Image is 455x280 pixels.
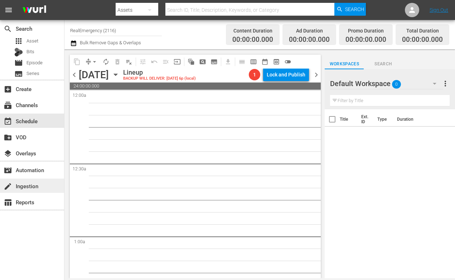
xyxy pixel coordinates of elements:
th: Ext. ID [357,109,373,129]
div: Bits [14,48,23,56]
span: menu [4,6,13,14]
span: Reports [4,198,12,207]
span: subtitles_outlined [210,58,218,65]
span: Customize Events [135,55,149,69]
th: Duration [393,109,436,129]
span: more_vert [441,79,450,88]
button: Search [334,3,366,16]
span: chevron_left [70,70,79,79]
span: Copy Lineup [71,56,83,67]
span: Overlays [4,149,12,158]
span: Create [4,85,12,94]
span: calendar_view_week_outlined [250,58,257,65]
span: Fill episodes with ad slates [160,56,171,67]
div: [DATE] [79,69,109,81]
span: Search [345,3,364,16]
div: Total Duration [402,26,443,36]
button: more_vert [441,75,450,92]
span: Create Series Block [208,56,220,67]
span: 1 [249,72,260,77]
span: Refresh All Search Blocks [183,55,197,69]
span: Episode [14,59,23,67]
span: date_range_outlined [261,58,268,65]
div: Default Workspace [330,74,443,94]
span: Workspaces [325,60,364,68]
span: VOD [4,133,12,142]
span: auto_awesome_motion_outlined [188,58,195,65]
span: Channels [4,101,12,110]
span: chevron_right [312,70,321,79]
span: arrow_drop_down [91,58,98,65]
span: 00:00:00.000 [402,36,443,44]
span: Day Calendar View [234,55,248,69]
span: 24 hours Lineup View is OFF [282,56,294,67]
div: BACKUP WILL DELIVER: [DATE] 6p (local) [123,76,196,81]
button: Lock and Publish [263,68,309,81]
span: Search [364,60,403,68]
span: playlist_remove_outlined [125,58,132,65]
div: Lock and Publish [267,68,305,81]
div: Content Duration [232,26,273,36]
span: Ingestion [4,182,12,191]
span: 00:00:00.000 [232,36,273,44]
span: 24:00:00.000 [70,82,321,90]
span: Download as CSV [220,55,234,69]
a: Sign Out [430,7,448,13]
span: Series [14,70,23,78]
th: Type [373,109,393,129]
span: pageview_outlined [199,58,206,65]
span: Update Metadata from Key Asset [171,56,183,67]
div: Lineup [123,69,196,76]
span: 00:00:00.000 [345,36,386,44]
span: Series [26,70,39,77]
span: 0 [392,77,401,92]
div: Promo Duration [345,26,386,36]
span: Select an event to delete [112,56,123,67]
span: Week Calendar View [248,56,259,67]
span: autorenew_outlined [102,58,110,65]
span: compress [85,58,92,65]
span: Asset [14,37,23,45]
span: Schedule [4,117,12,126]
span: View Backup [271,56,282,67]
span: Month Calendar View [259,56,271,67]
span: Revert to Primary Episode [149,56,160,67]
span: Bits [26,48,34,55]
span: input [174,58,181,65]
span: Asset [26,37,38,45]
span: Automation [4,166,12,175]
span: 00:00:00.000 [289,36,330,44]
span: Search [4,25,12,33]
span: Bulk Remove Gaps & Overlaps [79,40,141,45]
span: toggle_off [284,58,291,65]
th: Title [340,109,357,129]
span: Create Search Block [197,56,208,67]
div: Ad Duration [289,26,330,36]
img: ans4CAIJ8jUAAAAAAAAAAAAAAAAAAAAAAAAgQb4GAAAAAAAAAAAAAAAAAAAAAAAAJMjXAAAAAAAAAAAAAAAAAAAAAAAAgAT5G... [17,2,52,19]
span: Episode [26,59,43,66]
span: preview_outlined [273,58,280,65]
